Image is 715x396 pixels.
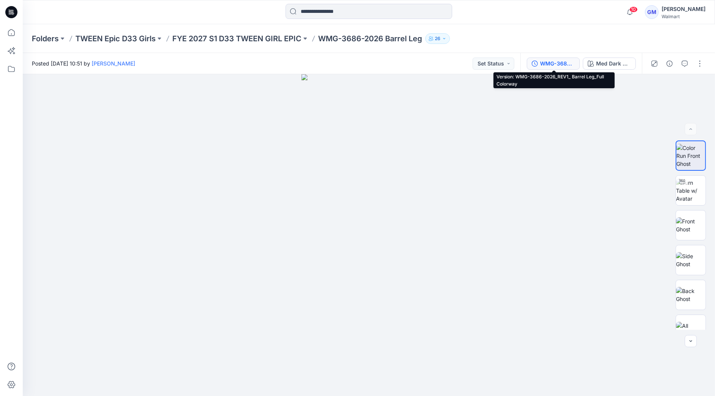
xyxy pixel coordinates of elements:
a: FYE 2027 S1 D33 TWEEN GIRL EPIC [172,33,301,44]
img: Side Ghost [676,252,706,268]
p: 26 [435,34,440,43]
a: [PERSON_NAME] [92,60,135,67]
div: WMG-3686-2026_REV1_ Barrel Leg_Full Colorway [540,59,575,68]
img: All colorways [676,322,706,338]
span: Posted [DATE] 10:51 by [32,59,135,67]
img: eyJhbGciOiJIUzI1NiIsImtpZCI6IjAiLCJzbHQiOiJzZXMiLCJ0eXAiOiJKV1QifQ.eyJkYXRhIjp7InR5cGUiOiJzdG9yYW... [301,74,436,396]
button: 26 [425,33,450,44]
img: Color Run Front Ghost [676,144,705,168]
div: GM [645,5,659,19]
img: Front Ghost [676,217,706,233]
button: WMG-3686-2026_REV1_ Barrel Leg_Full Colorway [527,58,580,70]
div: Walmart [662,14,706,19]
img: Back Ghost [676,287,706,303]
a: Folders [32,33,59,44]
button: Details [663,58,676,70]
img: Turn Table w/ Avatar [676,179,706,203]
a: TWEEN Epic D33 Girls [75,33,156,44]
span: 10 [629,6,638,12]
div: [PERSON_NAME] [662,5,706,14]
div: Med Dark Wash [596,59,631,68]
button: Med Dark Wash [583,58,636,70]
p: WMG-3686-2026 Barrel Leg [318,33,422,44]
